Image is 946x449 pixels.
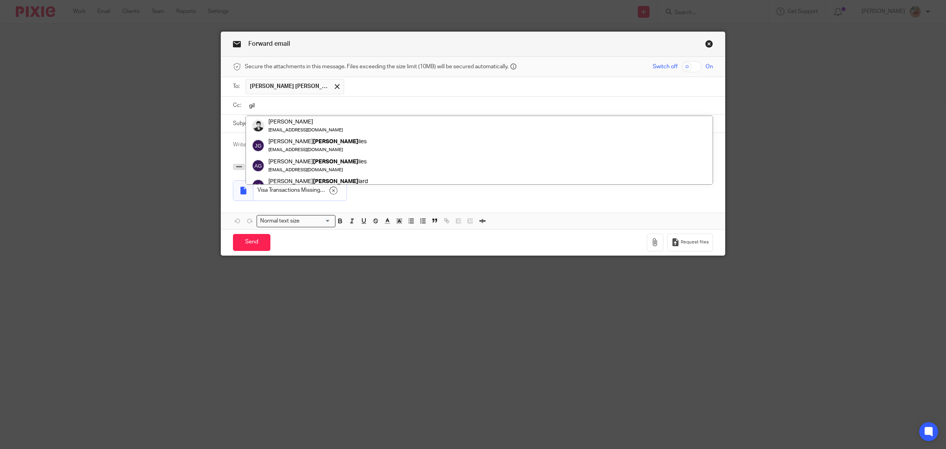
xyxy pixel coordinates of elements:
div: [PERSON_NAME] [268,118,343,126]
img: svg%3E [252,179,264,192]
input: Send [233,234,270,251]
button: Request files [667,234,713,251]
a: Close this dialog window [705,40,713,51]
span: Switch off [653,63,678,71]
em: [PERSON_NAME] [313,139,358,145]
img: svg%3E [252,140,264,152]
small: [EMAIL_ADDRESS][DOMAIN_NAME] [268,148,343,152]
label: Subject: [233,120,253,127]
div: [PERSON_NAME] lard [268,178,368,185]
img: squarehead.jpg [252,120,264,132]
input: Search for option [302,217,331,225]
small: [EMAIL_ADDRESS][DOMAIN_NAME] [268,168,343,172]
em: [PERSON_NAME] [313,159,358,165]
span: Visa Transactions Missing.xlsx [257,186,326,194]
span: [PERSON_NAME] [PERSON_NAME] [250,82,329,90]
img: svg%3E [252,159,264,172]
span: On [706,63,713,71]
div: Search for option [257,215,335,227]
label: To: [233,82,242,90]
div: [PERSON_NAME] lies [268,138,367,146]
span: Request files [681,239,709,245]
em: [PERSON_NAME] [313,178,358,184]
div: [PERSON_NAME] lies [268,158,367,166]
small: [EMAIL_ADDRESS][DOMAIN_NAME] [268,128,343,132]
span: Secure the attachments in this message. Files exceeding the size limit (10MB) will be secured aut... [245,63,508,71]
span: Normal text size [259,217,302,225]
label: Cc: [233,101,242,109]
span: Forward email [248,41,290,47]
